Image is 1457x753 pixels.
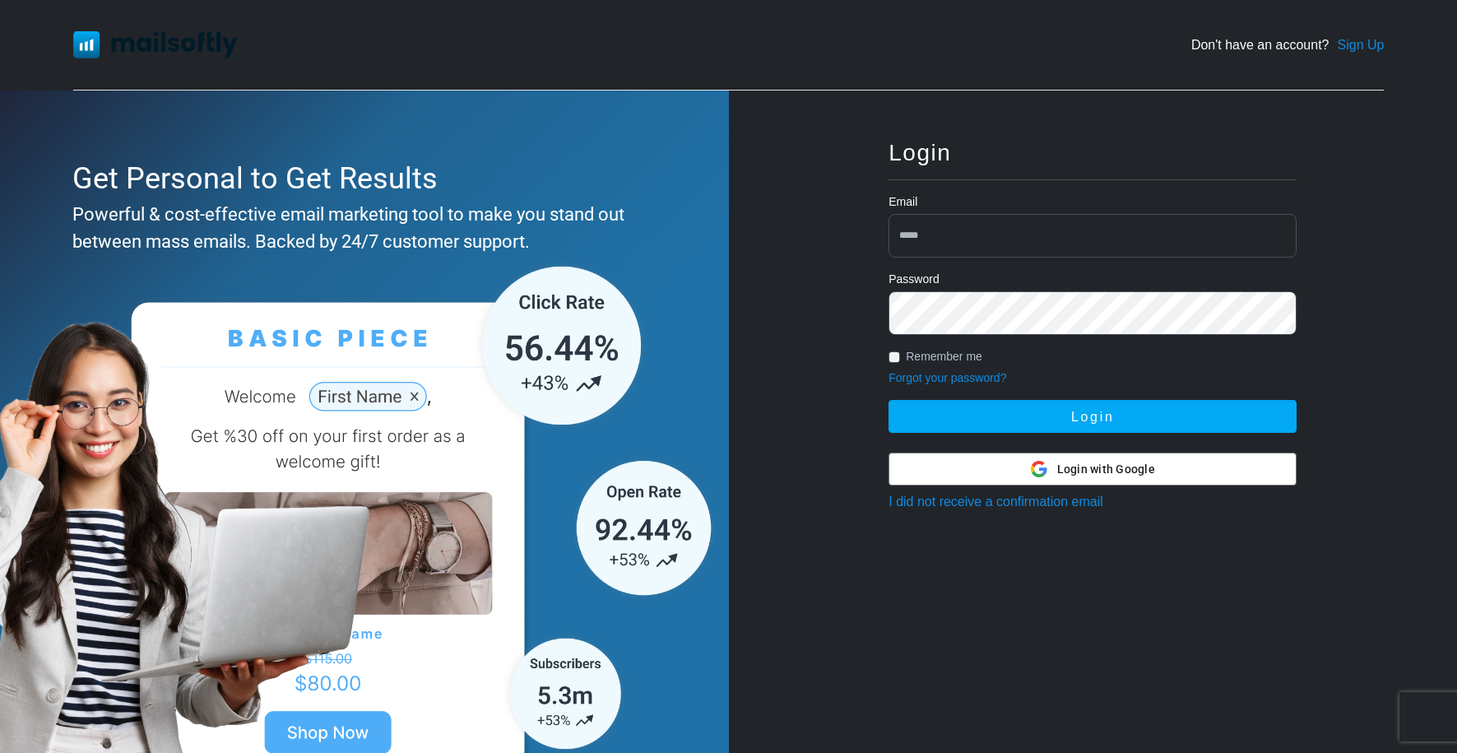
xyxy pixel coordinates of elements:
[889,193,917,211] label: Email
[889,400,1297,433] button: Login
[906,348,982,365] label: Remember me
[889,140,951,165] span: Login
[889,371,1006,384] a: Forgot your password?
[72,156,648,201] div: Get Personal to Get Results
[73,31,238,58] img: Mailsoftly
[1191,35,1385,55] div: Don't have an account?
[889,453,1297,486] button: Login with Google
[1057,461,1155,478] span: Login with Google
[72,201,648,255] div: Powerful & cost-effective email marketing tool to make you stand out between mass emails. Backed ...
[889,495,1103,509] a: I did not receive a confirmation email
[889,271,939,288] label: Password
[1338,35,1385,55] a: Sign Up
